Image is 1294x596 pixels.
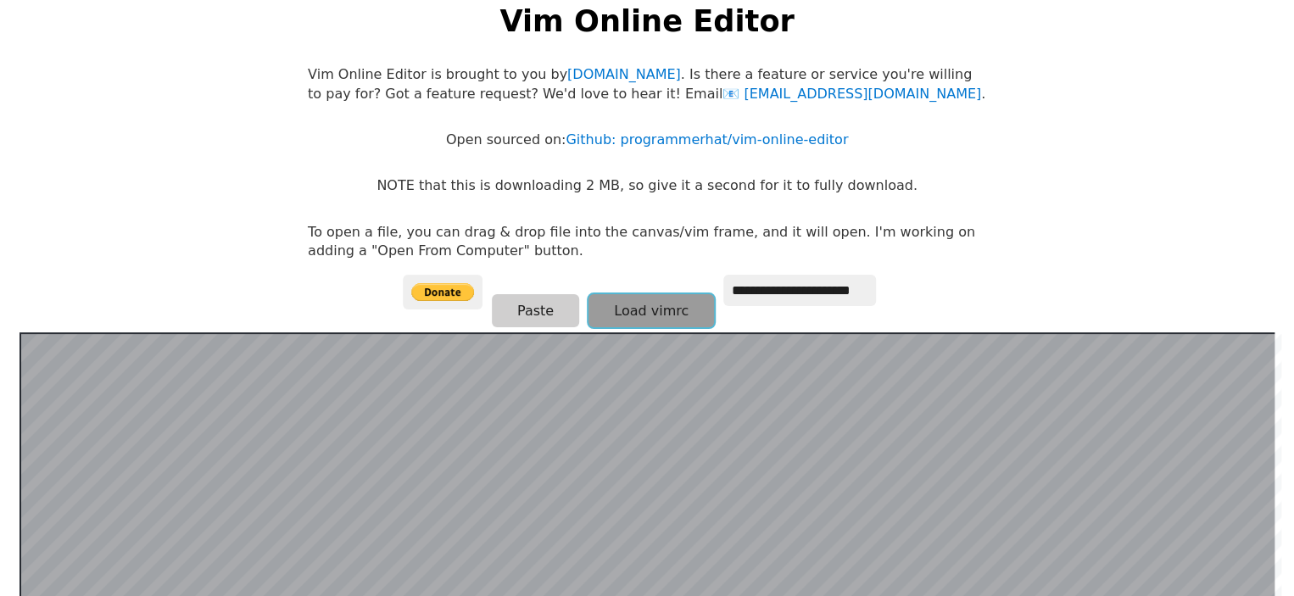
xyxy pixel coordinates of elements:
[376,176,917,195] p: NOTE that this is downloading 2 MB, so give it a second for it to fully download.
[308,65,986,103] p: Vim Online Editor is brought to you by . Is there a feature or service you're willing to pay for?...
[446,131,848,149] p: Open sourced on:
[492,294,579,327] button: Paste
[588,294,714,327] button: Load vimrc
[567,66,681,82] a: [DOMAIN_NAME]
[722,86,981,102] a: [EMAIL_ADDRESS][DOMAIN_NAME]
[566,131,848,148] a: Github: programmerhat/vim-online-editor
[308,223,986,261] p: To open a file, you can drag & drop file into the canvas/vim frame, and it will open. I'm working...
